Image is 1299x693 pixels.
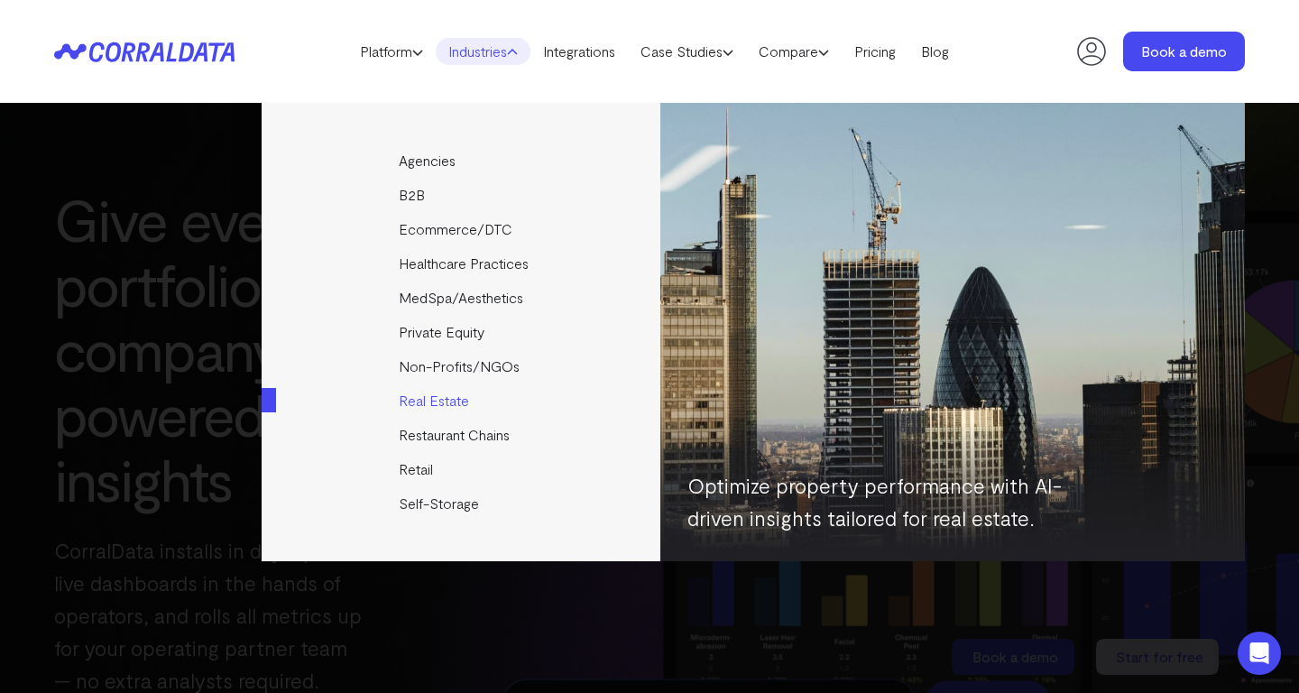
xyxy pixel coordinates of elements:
[262,418,663,452] a: Restaurant Chains
[1238,632,1281,675] div: Open Intercom Messenger
[1123,32,1245,71] a: Book a demo
[262,486,663,521] a: Self-Storage
[746,38,842,65] a: Compare
[687,469,1093,534] p: Optimize property performance with AI-driven insights tailored for real estate.
[262,178,663,212] a: B2B
[262,143,663,178] a: Agencies
[262,281,663,315] a: MedSpa/Aesthetics
[908,38,962,65] a: Blog
[262,212,663,246] a: Ecommerce/DTC
[262,383,663,418] a: Real Estate
[436,38,530,65] a: Industries
[530,38,628,65] a: Integrations
[262,349,663,383] a: Non-Profits/NGOs
[842,38,908,65] a: Pricing
[262,246,663,281] a: Healthcare Practices
[347,38,436,65] a: Platform
[262,452,663,486] a: Retail
[262,315,663,349] a: Private Equity
[628,38,746,65] a: Case Studies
